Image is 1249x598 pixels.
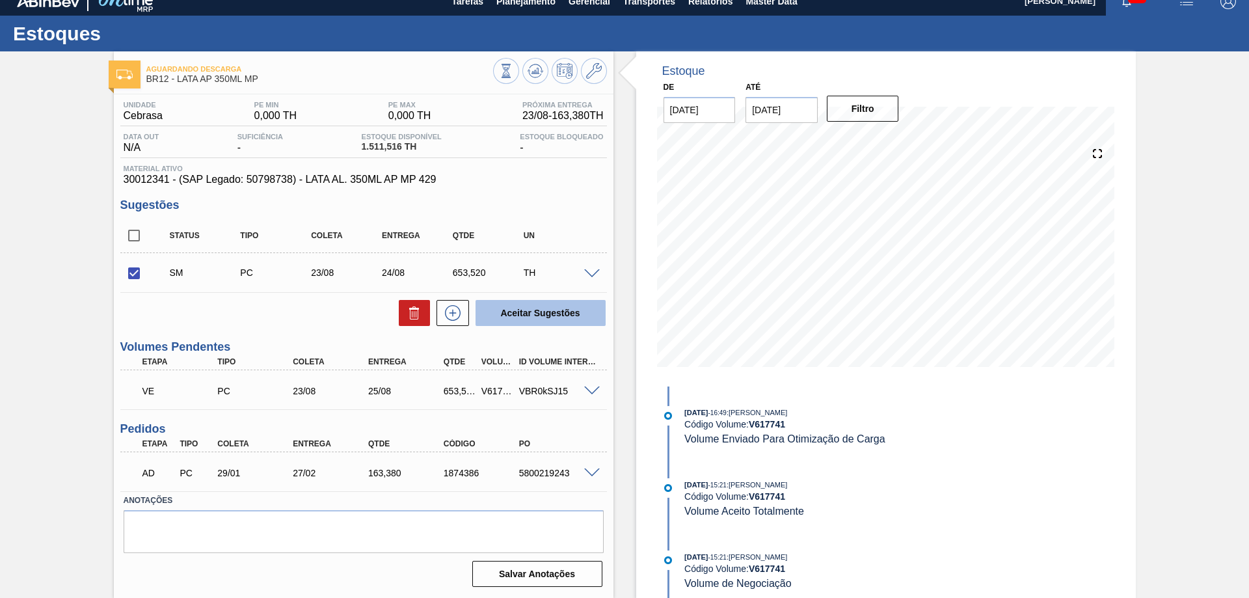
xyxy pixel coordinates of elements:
[124,491,604,510] label: Anotações
[116,70,133,79] img: Ícone
[745,97,818,123] input: dd/mm/yyyy
[13,26,244,41] h1: Estoques
[708,554,727,561] span: - 15:21
[308,231,386,240] div: Coleta
[684,481,708,489] span: [DATE]
[254,101,297,109] span: PE MIN
[176,439,215,448] div: Tipo
[749,491,785,502] strong: V 617741
[684,578,792,589] span: Volume de Negociação
[124,174,604,185] span: 30012341 - (SAP Legado: 50798738) - LATA AL. 350ML AP MP 429
[520,133,603,141] span: Estoque Bloqueado
[664,484,672,492] img: atual
[684,564,993,574] div: Código Volume:
[664,412,672,420] img: atual
[214,439,299,448] div: Coleta
[516,439,600,448] div: PO
[124,165,604,172] span: Material ativo
[749,419,785,429] strong: V 617741
[522,58,548,84] button: Atualizar Gráfico
[379,231,457,240] div: Entrega
[684,433,885,444] span: Volume Enviado Para Otimização de Carga
[365,357,450,366] div: Entrega
[522,110,604,122] span: 23/08 - 163,380 TH
[237,133,283,141] span: Suficiência
[139,357,224,366] div: Etapa
[289,357,374,366] div: Coleta
[450,231,528,240] div: Qtde
[379,267,457,278] div: 24/08/2025
[124,133,159,141] span: Data out
[362,133,442,141] span: Estoque Disponível
[662,64,705,78] div: Estoque
[478,386,517,396] div: V617741
[664,83,675,92] label: De
[684,506,804,517] span: Volume Aceito Totalmente
[120,198,607,212] h3: Sugestões
[727,481,788,489] span: : [PERSON_NAME]
[388,110,431,122] span: 0,000 TH
[708,482,727,489] span: - 15:21
[388,101,431,109] span: PE MAX
[365,468,450,478] div: 163,380
[552,58,578,84] button: Programar Estoque
[430,300,469,326] div: Nova sugestão
[234,133,286,154] div: -
[516,386,600,396] div: VBR0kSJ15
[392,300,430,326] div: Excluir Sugestões
[684,419,993,429] div: Código Volume:
[308,267,386,278] div: 23/08/2025
[146,74,493,84] span: BR12 - LATA AP 350ML MP
[520,231,599,240] div: UN
[476,300,606,326] button: Aceitar Sugestões
[237,267,316,278] div: Pedido de Compra
[167,231,245,240] div: Status
[176,468,215,478] div: Pedido de Compra
[522,101,604,109] span: Próxima Entrega
[440,386,479,396] div: 653,520
[139,459,178,487] div: Aguardando Descarga
[142,386,221,396] p: VE
[237,231,316,240] div: Tipo
[214,468,299,478] div: 29/01/2025
[516,468,600,478] div: 5800219243
[289,468,374,478] div: 27/02/2025
[120,133,163,154] div: N/A
[142,468,175,478] p: AD
[516,357,600,366] div: Id Volume Interno
[254,110,297,122] span: 0,000 TH
[708,409,727,416] span: - 16:49
[664,97,736,123] input: dd/mm/yyyy
[749,564,785,574] strong: V 617741
[450,267,528,278] div: 653,520
[289,439,374,448] div: Entrega
[520,267,599,278] div: TH
[365,439,450,448] div: Qtde
[139,377,224,405] div: Volume Enviado para Transporte
[827,96,899,122] button: Filtro
[581,58,607,84] button: Ir ao Master Data / Geral
[684,553,708,561] span: [DATE]
[124,101,163,109] span: Unidade
[472,561,602,587] button: Salvar Anotações
[684,491,993,502] div: Código Volume:
[440,468,525,478] div: 1874386
[120,422,607,436] h3: Pedidos
[124,110,163,122] span: Cebrasa
[469,299,607,327] div: Aceitar Sugestões
[440,439,525,448] div: Código
[214,386,299,396] div: Pedido de Compra
[120,340,607,354] h3: Volumes Pendentes
[440,357,479,366] div: Qtde
[517,133,606,154] div: -
[167,267,245,278] div: Sugestão Manual
[146,65,493,73] span: Aguardando Descarga
[478,357,517,366] div: Volume Portal
[289,386,374,396] div: 23/08/2025
[493,58,519,84] button: Visão Geral dos Estoques
[214,357,299,366] div: Tipo
[745,83,760,92] label: Até
[664,556,672,564] img: atual
[362,142,442,152] span: 1.511,516 TH
[727,553,788,561] span: : [PERSON_NAME]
